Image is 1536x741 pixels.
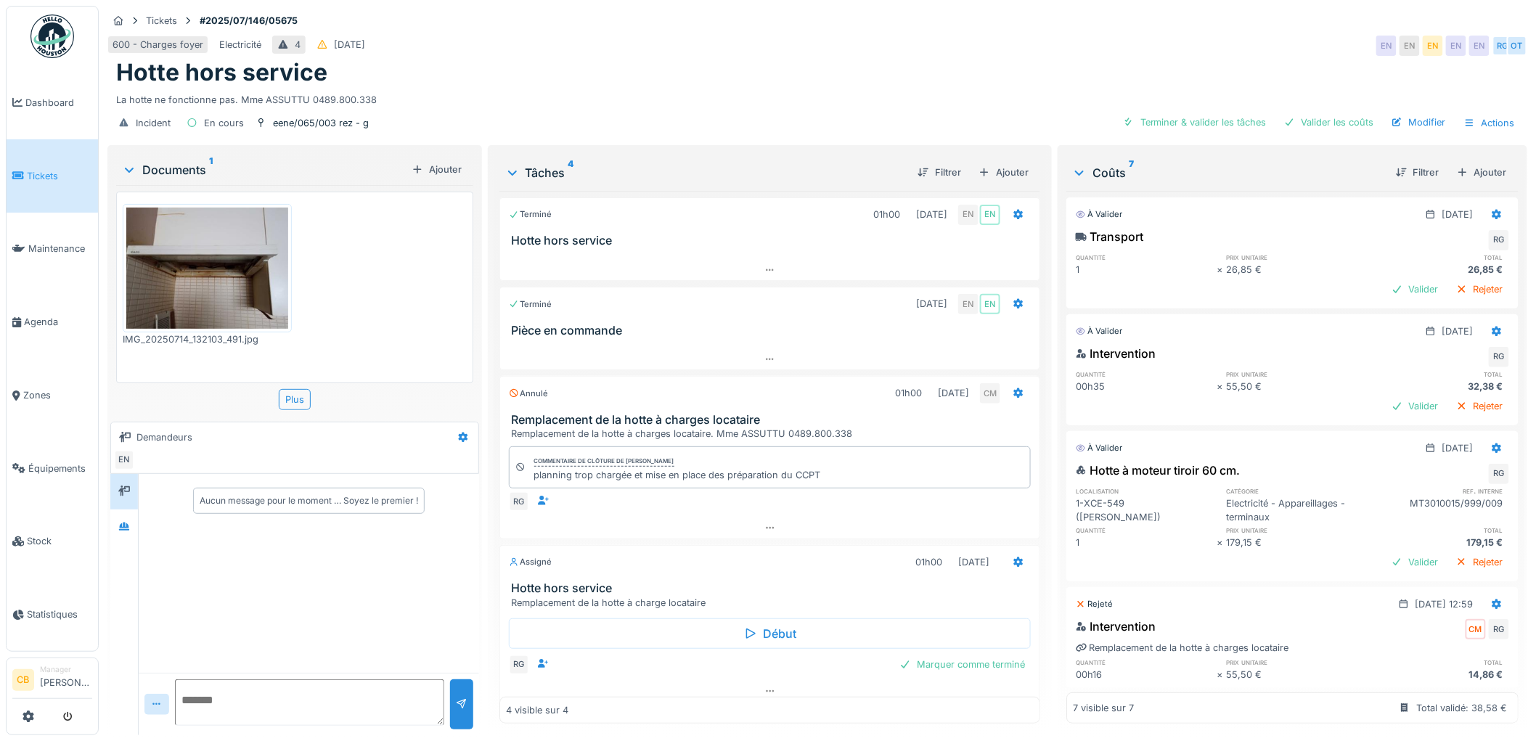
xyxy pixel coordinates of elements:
[1217,263,1227,277] div: ×
[916,297,947,311] div: [DATE]
[24,315,92,329] span: Agenda
[1446,36,1466,56] div: EN
[1386,396,1445,416] div: Valider
[512,427,1034,441] div: Remplacement de la hotte à charges locataire. Mme ASSUTTU 0489.800.338
[958,555,989,569] div: [DATE]
[1227,668,1368,681] div: 55,50 €
[1076,462,1240,479] div: Hotte à moteur tiroir 60 cm.
[204,116,244,130] div: En cours
[1450,396,1509,416] div: Rejeter
[146,14,177,28] div: Tickets
[1368,369,1509,379] h6: total
[1492,36,1513,56] div: RG
[1390,163,1445,182] div: Filtrer
[1451,163,1513,182] div: Ajouter
[1368,658,1509,667] h6: total
[1458,112,1521,134] div: Actions
[126,208,288,329] img: 23xtzlu9at7shm7ogxldk3mxizku
[512,581,1034,595] h3: Hotte hors service
[1416,701,1507,715] div: Total validé: 38,58 €
[1450,279,1509,299] div: Rejeter
[512,413,1034,427] h3: Remplacement de la hotte à charges locataire
[895,386,922,400] div: 01h00
[7,213,98,286] a: Maintenance
[1227,658,1368,667] h6: prix unitaire
[509,655,529,675] div: RG
[1489,464,1509,484] div: RG
[116,87,1519,107] div: La hotte ne fonctionne pas. Mme ASSUTTU 0489.800.338
[40,664,92,695] li: [PERSON_NAME]
[1442,441,1474,455] div: [DATE]
[1117,112,1272,132] div: Terminer & valider les tâches
[1076,536,1217,549] div: 1
[1278,112,1380,132] div: Valider les coûts
[7,359,98,432] a: Zones
[1368,525,1509,535] h6: total
[28,462,92,475] span: Équipements
[1227,369,1368,379] h6: prix unitaire
[1227,253,1368,262] h6: prix unitaire
[505,164,907,181] div: Tâches
[1076,345,1156,362] div: Intervention
[273,116,369,130] div: eene/065/003 rez - g
[1076,641,1288,655] div: Remplacement de la hotte à charges locataire
[938,386,969,400] div: [DATE]
[1217,668,1227,681] div: ×
[1076,380,1217,393] div: 00h35
[1442,208,1474,221] div: [DATE]
[1227,263,1368,277] div: 26,85 €
[27,607,92,621] span: Statistiques
[1227,380,1368,393] div: 55,50 €
[980,294,1000,314] div: EN
[7,285,98,359] a: Agenda
[1217,536,1227,549] div: ×
[506,703,568,717] div: 4 visible sur 4
[1489,619,1509,639] div: RG
[916,208,947,221] div: [DATE]
[509,298,552,311] div: Terminé
[1217,380,1227,393] div: ×
[1368,263,1509,277] div: 26,85 €
[534,457,674,467] div: Commentaire de clôture de [PERSON_NAME]
[1076,369,1217,379] h6: quantité
[1368,536,1509,549] div: 179,15 €
[980,205,1000,225] div: EN
[958,205,979,225] div: EN
[7,505,98,578] a: Stock
[406,160,467,179] div: Ajouter
[40,664,92,675] div: Manager
[1076,668,1217,681] div: 00h16
[1450,552,1509,572] div: Rejeter
[23,388,92,402] span: Zones
[1227,486,1368,496] h6: catégorie
[894,655,1031,674] div: Marquer comme terminé
[568,164,574,181] sup: 4
[509,618,1032,649] div: Début
[1368,253,1509,262] h6: total
[509,208,552,221] div: Terminé
[7,139,98,213] a: Tickets
[7,578,98,651] a: Statistiques
[27,169,92,183] span: Tickets
[1469,36,1490,56] div: EN
[1368,668,1509,681] div: 14,86 €
[1489,230,1509,250] div: RG
[973,163,1034,182] div: Ajouter
[1416,597,1474,611] div: [DATE] 12:59
[1076,325,1122,337] div: À valider
[1466,619,1486,639] div: CM
[113,38,203,52] div: 600 - Charges foyer
[1386,112,1452,132] div: Modifier
[1076,658,1217,667] h6: quantité
[1076,525,1217,535] h6: quantité
[7,66,98,139] a: Dashboard
[1076,598,1113,610] div: Rejeté
[915,555,942,569] div: 01h00
[1076,496,1217,524] div: 1-XCE-549 ([PERSON_NAME])
[136,430,192,444] div: Demandeurs
[114,450,134,470] div: EN
[30,15,74,58] img: Badge_color-CXgf-gQk.svg
[7,432,98,505] a: Équipements
[295,38,301,52] div: 4
[1076,486,1217,496] h6: localisation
